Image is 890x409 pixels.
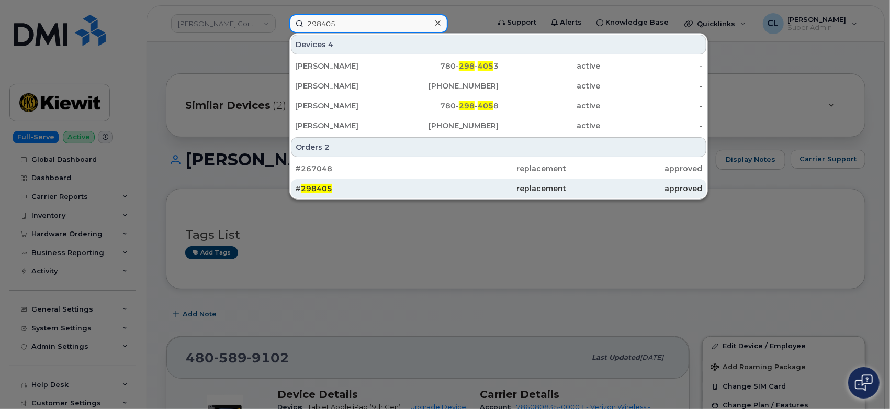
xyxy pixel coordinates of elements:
div: replacement [431,183,566,194]
div: approved [567,163,702,174]
a: [PERSON_NAME]780-298-4053active- [291,57,706,75]
a: [PERSON_NAME]780-298-4058active- [291,96,706,115]
div: 780- - 8 [397,101,499,111]
a: [PERSON_NAME][PHONE_NUMBER]active- [291,76,706,95]
span: 405 [478,61,493,71]
div: [PHONE_NUMBER] [397,120,499,131]
span: 405 [478,101,493,110]
div: - [601,61,703,71]
span: 2 [324,142,330,152]
div: #267048 [295,163,431,174]
span: 4 [328,39,333,50]
div: Devices [291,35,706,54]
span: 298 [459,101,475,110]
a: #298405replacementapproved [291,179,706,198]
img: Open chat [855,374,873,391]
div: active [499,101,601,111]
div: [PHONE_NUMBER] [397,81,499,91]
a: [PERSON_NAME][PHONE_NUMBER]active- [291,116,706,135]
div: 780- - 3 [397,61,499,71]
a: #267048replacementapproved [291,159,706,178]
div: [PERSON_NAME] [295,101,397,111]
span: 298405 [301,184,332,193]
div: [PERSON_NAME] [295,61,397,71]
span: 298 [459,61,475,71]
div: [PERSON_NAME] [295,120,397,131]
div: Orders [291,137,706,157]
div: active [499,120,601,131]
div: active [499,61,601,71]
div: approved [567,183,702,194]
div: [PERSON_NAME] [295,81,397,91]
div: active [499,81,601,91]
div: # [295,183,431,194]
div: - [601,120,703,131]
div: - [601,81,703,91]
div: replacement [431,163,566,174]
div: - [601,101,703,111]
